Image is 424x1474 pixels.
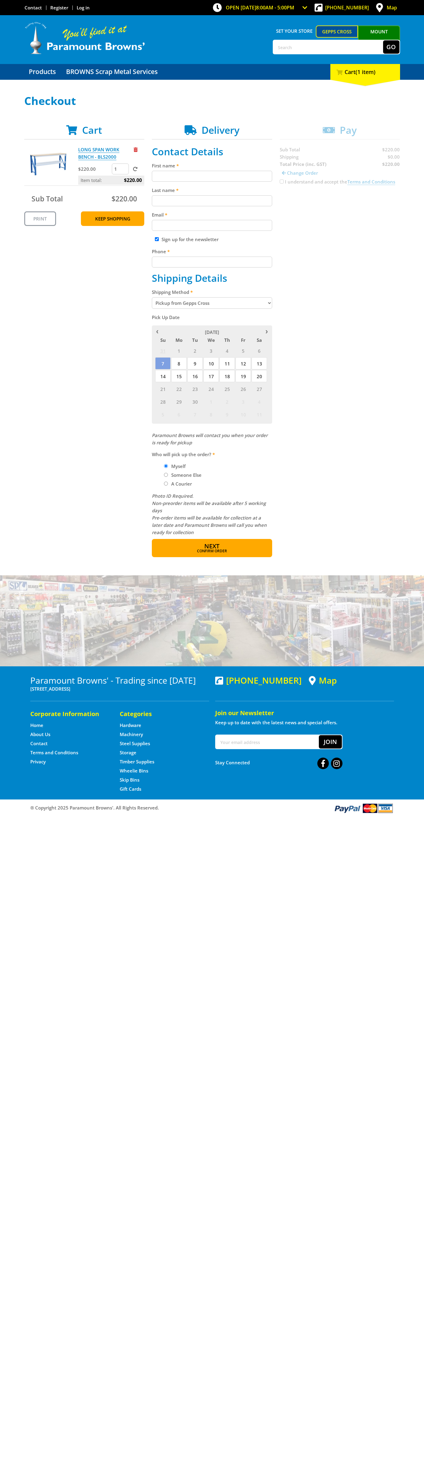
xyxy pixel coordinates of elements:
[171,357,187,369] span: 8
[30,146,66,182] img: LONG SPAN WORK BENCH - BLS2000
[120,768,148,774] a: Go to the Wheelie Bins page
[50,5,68,11] a: Go to the registration page
[120,777,139,783] a: Go to the Skip Bins page
[155,408,171,420] span: 5
[30,675,209,685] h3: Paramount Browns' - Trading since [DATE]
[155,345,171,357] span: 31
[219,357,235,369] span: 11
[252,383,267,395] span: 27
[162,236,219,242] label: Sign up for the newsletter
[252,345,267,357] span: 6
[203,370,219,382] span: 17
[216,735,319,749] input: Your email address
[152,288,272,296] label: Shipping Method
[203,357,219,369] span: 10
[252,395,267,408] span: 4
[187,395,203,408] span: 30
[171,370,187,382] span: 15
[252,336,267,344] span: Sa
[120,749,136,756] a: Go to the Storage page
[215,755,342,770] div: Stay Connected
[169,461,188,471] label: Myself
[171,395,187,408] span: 29
[273,25,316,36] span: Set your store
[187,370,203,382] span: 16
[219,345,235,357] span: 4
[219,408,235,420] span: 9
[24,803,400,814] div: ® Copyright 2025 Paramount Browns'. All Rights Reserved.
[134,146,138,153] a: Remove from cart
[187,345,203,357] span: 2
[319,735,342,749] button: Join
[252,370,267,382] span: 20
[316,25,358,38] a: Gepps Cross
[356,68,376,76] span: (1 item)
[205,329,219,335] span: [DATE]
[235,336,251,344] span: Fr
[124,176,142,185] span: $220.00
[203,395,219,408] span: 1
[187,357,203,369] span: 9
[120,710,197,718] h5: Categories
[152,187,272,194] label: Last name
[383,40,399,54] button: Go
[24,211,56,226] a: Print
[333,803,394,814] img: PayPal, Mastercard, Visa accepted
[155,395,171,408] span: 28
[30,731,50,738] a: Go to the About Us page
[309,675,337,685] a: View a map of Gepps Cross location
[78,146,119,160] a: LONG SPAN WORK BENCH - BLS2000
[120,759,154,765] a: Go to the Timber Supplies page
[77,5,90,11] a: Log in
[219,370,235,382] span: 18
[152,297,272,309] select: Please select a shipping method.
[30,710,108,718] h5: Corporate Information
[187,383,203,395] span: 23
[152,539,272,557] button: Next Confirm order
[152,146,272,157] h2: Contact Details
[215,709,394,717] h5: Join our Newsletter
[152,493,267,535] em: Photo ID Required. Non-preorder items will be available after 5 working days Pre-order items will...
[30,740,48,747] a: Go to the Contact page
[235,408,251,420] span: 10
[171,336,187,344] span: Mo
[202,123,239,136] span: Delivery
[165,549,259,553] span: Confirm order
[164,482,168,486] input: Please select who will pick up the order.
[32,194,63,204] span: Sub Total
[187,336,203,344] span: Tu
[358,25,400,49] a: Mount [PERSON_NAME]
[219,336,235,344] span: Th
[152,195,272,206] input: Please enter your last name.
[155,370,171,382] span: 14
[155,336,171,344] span: Su
[273,40,383,54] input: Search
[81,211,144,226] a: Keep Shopping
[235,370,251,382] span: 19
[169,479,194,489] label: A Courier
[112,194,137,204] span: $220.00
[203,345,219,357] span: 3
[62,64,162,80] a: Go to the BROWNS Scrap Metal Services page
[82,123,102,136] span: Cart
[235,357,251,369] span: 12
[120,740,150,747] a: Go to the Steel Supplies page
[155,357,171,369] span: 7
[24,21,145,55] img: Paramount Browns'
[203,408,219,420] span: 8
[215,675,302,685] div: [PHONE_NUMBER]
[152,451,272,458] label: Who will pick up the order?
[152,432,268,446] em: Paramount Browns will contact you when your order is ready for pickup
[152,248,272,255] label: Phone
[152,272,272,284] h2: Shipping Details
[235,345,251,357] span: 5
[235,383,251,395] span: 26
[235,395,251,408] span: 3
[24,64,60,80] a: Go to the Products page
[152,211,272,218] label: Email
[155,383,171,395] span: 21
[215,719,394,726] p: Keep up to date with the latest news and special offers.
[30,722,43,729] a: Go to the Home page
[330,64,400,80] div: Cart
[152,162,272,169] label: First name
